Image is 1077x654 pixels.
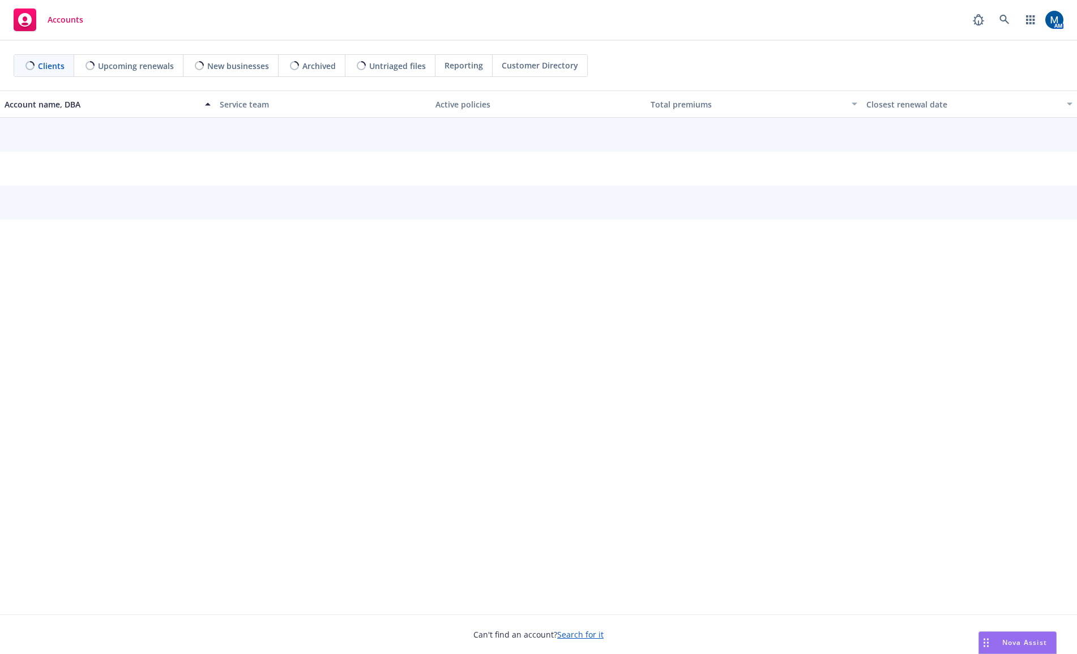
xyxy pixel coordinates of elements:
span: Nova Assist [1002,638,1047,647]
span: Upcoming renewals [98,60,174,72]
span: Reporting [445,59,483,71]
button: Total premiums [646,91,861,118]
button: Active policies [431,91,646,118]
div: Active policies [435,98,642,110]
a: Search [993,8,1016,31]
span: Untriaged files [369,60,426,72]
button: Nova Assist [978,631,1057,654]
a: Switch app [1019,8,1042,31]
div: Drag to move [979,632,993,653]
span: Accounts [48,15,83,24]
div: Total premiums [651,98,844,110]
span: Customer Directory [502,59,578,71]
a: Search for it [557,629,604,640]
button: Service team [215,91,430,118]
a: Accounts [9,4,88,36]
button: Closest renewal date [862,91,1077,118]
div: Closest renewal date [866,98,1060,110]
div: Service team [220,98,426,110]
span: Clients [38,60,65,72]
a: Report a Bug [967,8,990,31]
div: Account name, DBA [5,98,198,110]
img: photo [1045,11,1063,29]
span: Archived [302,60,336,72]
span: Can't find an account? [473,629,604,640]
span: New businesses [207,60,269,72]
